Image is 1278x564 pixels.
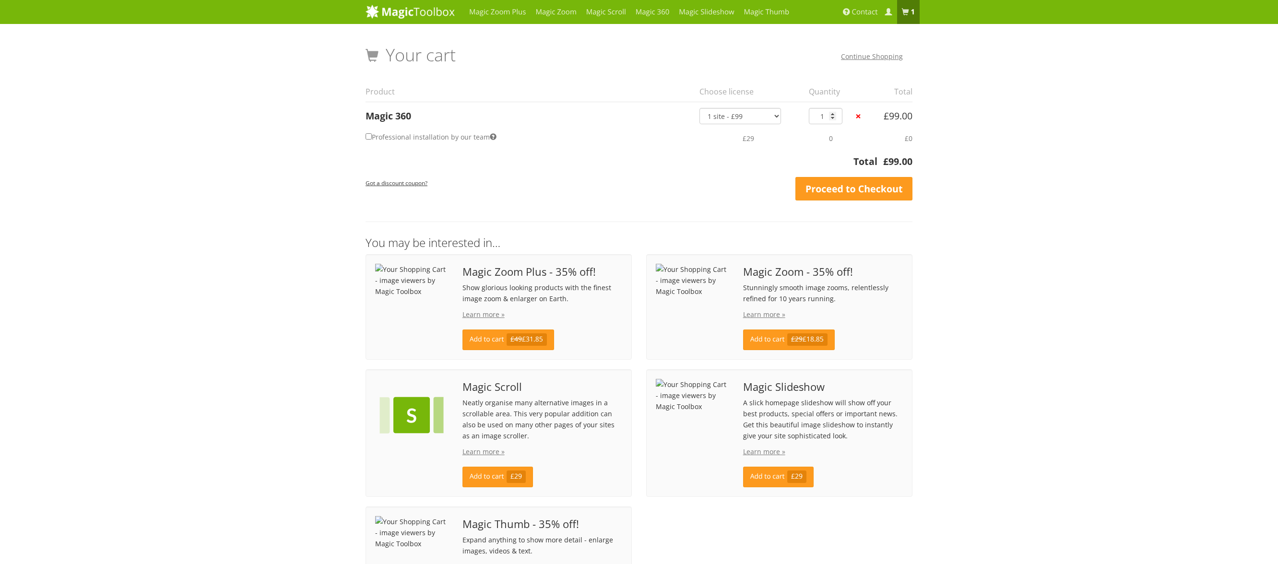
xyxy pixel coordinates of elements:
[366,130,497,144] label: Professional installation by our team
[366,46,456,65] h1: Your cart
[507,470,526,483] span: £29
[803,82,853,102] th: Quantity
[462,534,622,556] p: Expand anything to show more detail - enlarge images, videos & text.
[366,82,694,102] th: Product
[366,4,455,19] img: MagicToolbox.com - Image tools for your website
[375,516,448,549] img: Your Shopping Cart - image viewers by Magic Toolbox
[694,82,803,102] th: Choose license
[462,397,622,441] p: Neatly organise many alternative images in a scrollable area. This very popular addition can also...
[462,447,505,456] a: Learn more »
[884,109,889,122] span: £
[375,264,448,297] img: Your Shopping Cart - image viewers by Magic Toolbox
[841,52,903,61] a: Continue Shopping
[462,381,622,392] span: Magic Scroll
[743,467,814,487] a: Add to cart£29
[884,109,912,122] bdi: 99.00
[743,266,903,277] span: Magic Zoom - 35% off!
[510,335,522,344] s: £49
[366,179,427,187] small: Got a discount coupon?
[366,133,372,140] input: Professional installation by our team
[911,7,915,17] b: 1
[787,470,807,483] span: £29
[809,108,842,124] input: Qty
[462,467,533,487] a: Add to cart£29
[787,333,828,346] span: £18.85
[743,397,903,441] p: A slick homepage slideshow will show off your best products, special offers or important news. Ge...
[872,82,912,102] th: Total
[462,329,554,350] a: Add to cart£49£31.85
[656,264,729,297] img: Your Shopping Cart - image viewers by Magic Toolbox
[853,111,864,121] a: ×
[366,109,411,122] a: Magic 360
[743,329,835,350] a: Add to cart£29£18.85
[852,7,878,17] span: Contact
[743,447,785,456] a: Learn more »
[366,236,912,249] h3: You may be interested in…
[462,310,505,319] a: Learn more »
[743,381,903,392] span: Magic Slideshow
[462,266,622,277] span: Magic Zoom Plus - 35% off!
[462,518,622,529] span: Magic Thumb - 35% off!
[743,310,785,319] a: Learn more »
[694,124,803,152] td: £29
[375,379,448,452] img: Your Shopping Cart - image viewers by Magic Toolbox
[905,134,912,143] span: £0
[366,175,427,190] a: Got a discount coupon?
[883,155,912,168] bdi: 99.00
[366,154,877,174] th: Total
[803,124,853,152] td: 0
[462,282,622,304] p: Show glorious looking products with the finest image zoom & enlarger on Earth.
[883,155,888,168] span: £
[791,335,803,344] s: £29
[656,379,729,412] img: Your Shopping Cart - image viewers by Magic Toolbox
[507,333,547,346] span: £31.85
[743,282,903,304] p: Stunningly smooth image zooms, relentlessly refined for 10 years running.
[795,177,912,201] a: Proceed to Checkout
